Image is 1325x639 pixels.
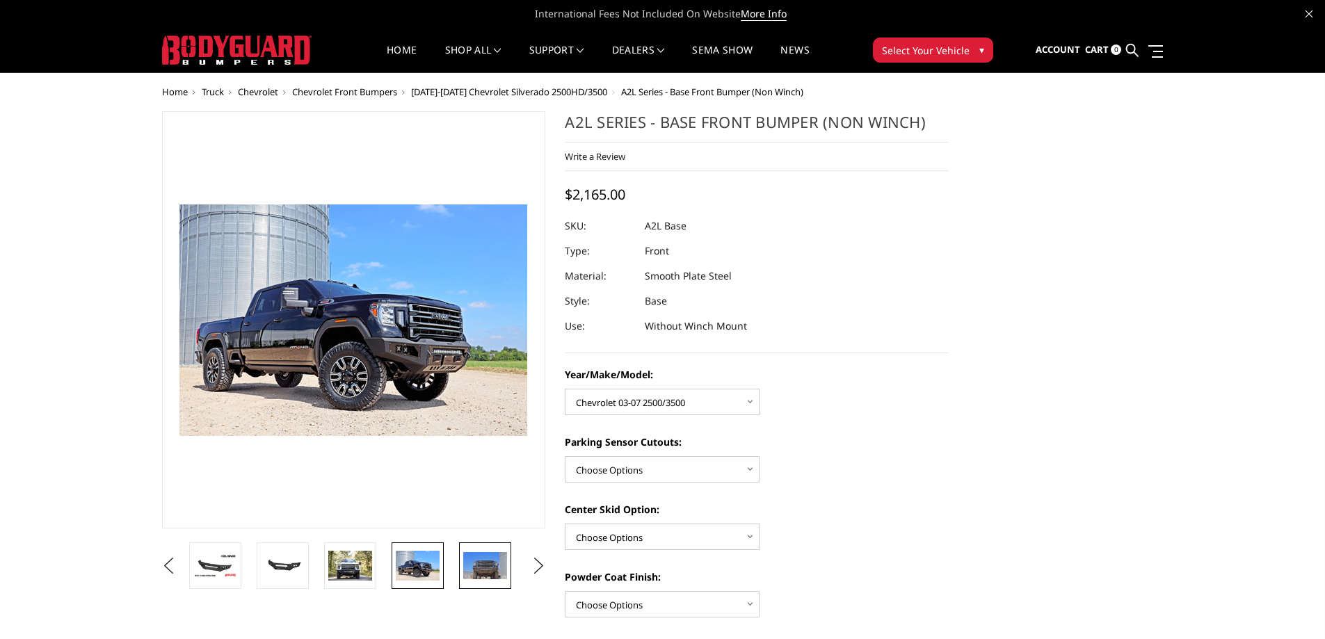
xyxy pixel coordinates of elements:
[159,556,179,576] button: Previous
[411,86,607,98] a: [DATE]-[DATE] Chevrolet Silverado 2500HD/3500
[565,367,949,382] label: Year/Make/Model:
[565,569,949,584] label: Powder Coat Finish:
[645,289,667,314] dd: Base
[565,238,634,264] dt: Type:
[565,185,625,204] span: $2,165.00
[387,45,417,72] a: Home
[645,314,747,339] dd: Without Winch Mount
[645,264,732,289] dd: Smooth Plate Steel
[1085,43,1109,56] span: Cart
[193,553,237,578] img: A2L Series - Base Front Bumper (Non Winch)
[529,45,584,72] a: Support
[328,551,372,580] img: 2020 Chevrolet HD - Available in single light bar configuration only
[1036,43,1080,56] span: Account
[565,289,634,314] dt: Style:
[1085,31,1121,69] a: Cart 0
[882,43,970,58] span: Select Your Vehicle
[162,35,312,65] img: BODYGUARD BUMPERS
[621,86,803,98] span: A2L Series - Base Front Bumper (Non Winch)
[565,264,634,289] dt: Material:
[780,45,809,72] a: News
[565,435,949,449] label: Parking Sensor Cutouts:
[645,238,669,264] dd: Front
[565,502,949,517] label: Center Skid Option:
[396,551,440,580] img: 2020 GMC HD - Available in single light bar configuration only
[979,42,984,57] span: ▾
[645,213,686,238] dd: A2L Base
[565,213,634,238] dt: SKU:
[1111,45,1121,55] span: 0
[692,45,753,72] a: SEMA Show
[565,314,634,339] dt: Use:
[292,86,397,98] a: Chevrolet Front Bumpers
[528,556,549,576] button: Next
[202,86,224,98] a: Truck
[179,204,527,436] img: A2L Series - Base Front Bumper (Non Winch)
[612,45,665,72] a: Dealers
[261,556,305,576] img: A2L Series - Base Front Bumper (Non Winch)
[565,150,625,163] a: Write a Review
[238,86,278,98] a: Chevrolet
[445,45,501,72] a: shop all
[162,111,546,528] a: A2L Series - Base Front Bumper (Non Winch)
[873,38,993,63] button: Select Your Vehicle
[565,111,949,143] h1: A2L Series - Base Front Bumper (Non Winch)
[1036,31,1080,69] a: Account
[463,552,507,580] img: 2020 GMC HD -Available in single light bar configuration only
[162,86,188,98] a: Home
[741,7,787,21] a: More Info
